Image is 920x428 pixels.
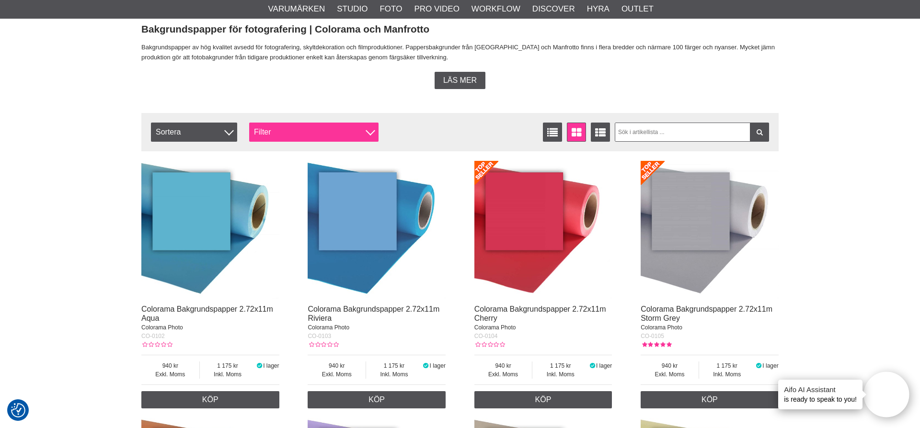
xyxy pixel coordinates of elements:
span: 1 175 [699,361,755,370]
p: Bakgrundspapper av hög kvalitet avsedd för fotografering, skyltdekoration och filmproduktioner. P... [141,43,779,63]
span: I lager [430,362,446,369]
span: 940 [474,361,532,370]
a: Varumärken [268,3,325,15]
img: Colorama Bakgrundspapper 2.72x11m Riviera [308,161,446,299]
span: Colorama Photo [308,324,349,331]
span: Exkl. Moms [141,370,199,379]
a: Studio [337,3,368,15]
span: I lager [762,362,778,369]
div: Kundbetyg: 5.00 [641,340,671,349]
i: I lager [422,362,430,369]
i: I lager [755,362,763,369]
div: Filter [249,123,379,142]
a: Utökad listvisning [591,123,610,142]
i: I lager [588,362,596,369]
img: Colorama Bakgrundspapper 2.72x11m Cherry [474,161,612,299]
span: Läs mer [443,76,477,85]
img: Revisit consent button [11,403,25,417]
span: Colorama Photo [141,324,183,331]
span: Exkl. Moms [474,370,532,379]
span: 940 [141,361,199,370]
div: Kundbetyg: 0 [308,340,338,349]
a: Workflow [471,3,520,15]
span: Inkl. Moms [532,370,588,379]
button: Samtyckesinställningar [11,402,25,419]
span: Sortera [151,123,237,142]
a: Köp [308,391,446,408]
a: Fönstervisning [567,123,586,142]
div: is ready to speak to you! [778,380,862,409]
span: Inkl. Moms [699,370,755,379]
a: Köp [641,391,779,408]
a: Colorama Bakgrundspapper 2.72x11m Cherry [474,305,606,322]
a: Köp [141,391,279,408]
span: 1 175 [532,361,588,370]
span: CO-0102 [141,333,165,339]
div: Kundbetyg: 0 [474,340,505,349]
input: Sök i artikellista ... [615,123,770,142]
a: Filtrera [750,123,769,142]
a: Discover [532,3,575,15]
span: Exkl. Moms [641,370,699,379]
i: I lager [255,362,263,369]
span: I lager [596,362,612,369]
span: 1 175 [200,361,256,370]
span: 1 175 [366,361,422,370]
a: Colorama Bakgrundspapper 2.72x11m Storm Grey [641,305,772,322]
a: Outlet [621,3,654,15]
a: Colorama Bakgrundspapper 2.72x11m Aqua [141,305,273,322]
span: CO-0103 [308,333,331,339]
a: Colorama Bakgrundspapper 2.72x11m Riviera [308,305,439,322]
span: 940 [641,361,699,370]
span: 940 [308,361,366,370]
span: Inkl. Moms [200,370,256,379]
img: Colorama Bakgrundspapper 2.72x11m Aqua [141,161,279,299]
span: Inkl. Moms [366,370,422,379]
span: CO-0105 [641,333,664,339]
span: I lager [263,362,279,369]
span: Colorama Photo [641,324,682,331]
img: Colorama Bakgrundspapper 2.72x11m Storm Grey [641,161,779,299]
h2: Bakgrundspapper för fotografering | Colorama och Manfrotto [141,23,779,36]
a: Listvisning [543,123,562,142]
span: Colorama Photo [474,324,516,331]
a: Pro Video [414,3,459,15]
a: Köp [474,391,612,408]
a: Hyra [587,3,609,15]
span: Exkl. Moms [308,370,366,379]
a: Foto [379,3,402,15]
h4: Aifo AI Assistant [784,384,857,394]
span: CO-0104 [474,333,498,339]
div: Kundbetyg: 0 [141,340,172,349]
